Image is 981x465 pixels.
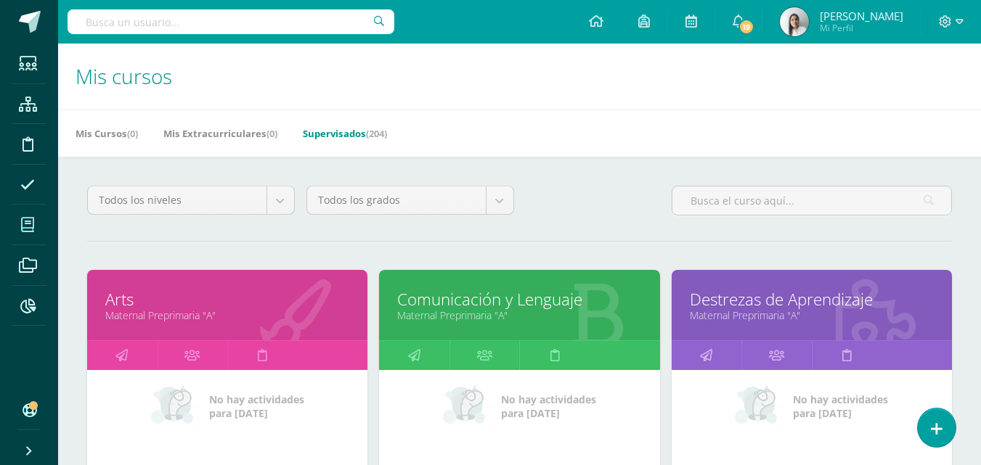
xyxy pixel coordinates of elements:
[68,9,394,34] input: Busca un usuario...
[151,384,199,428] img: no_activities_small.png
[366,127,387,140] span: (204)
[735,384,783,428] img: no_activities_small.png
[397,288,641,310] a: Comunicación y Lenguaje
[163,122,277,145] a: Mis Extracurriculares(0)
[209,392,304,420] span: No hay actividades para [DATE]
[318,186,475,214] span: Todos los grados
[105,288,349,310] a: Arts
[443,384,491,428] img: no_activities_small.png
[127,127,138,140] span: (0)
[397,308,641,322] a: Maternal Preprimaria "A"
[820,22,903,34] span: Mi Perfil
[780,7,809,36] img: 41313f044ecd9476e881d3b5cd835107.png
[105,308,349,322] a: Maternal Preprimaria "A"
[303,122,387,145] a: Supervisados(204)
[501,392,596,420] span: No hay actividades para [DATE]
[307,186,513,214] a: Todos los grados
[672,186,951,215] input: Busca el curso aquí...
[690,308,934,322] a: Maternal Preprimaria "A"
[99,186,256,214] span: Todos los niveles
[88,186,294,214] a: Todos los niveles
[266,127,277,140] span: (0)
[690,288,934,310] a: Destrezas de Aprendizaje
[793,392,888,420] span: No hay actividades para [DATE]
[738,19,754,35] span: 19
[76,62,172,90] span: Mis cursos
[76,122,138,145] a: Mis Cursos(0)
[820,9,903,23] span: [PERSON_NAME]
